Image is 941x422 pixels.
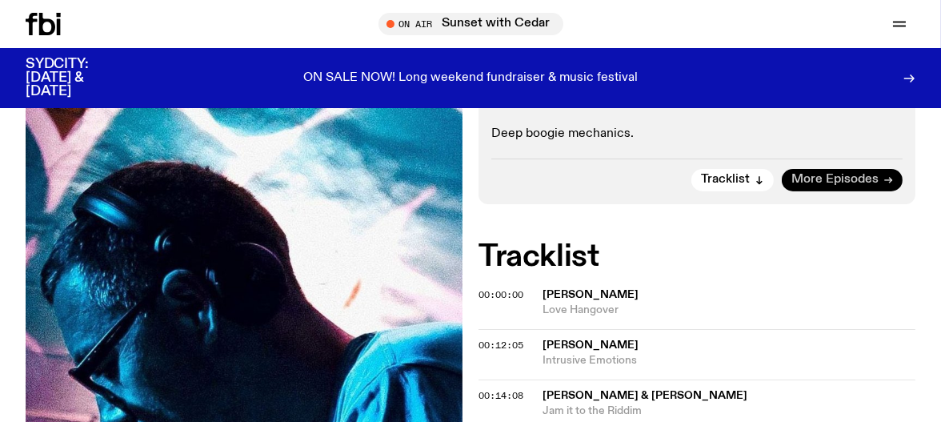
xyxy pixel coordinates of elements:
[543,289,639,300] span: [PERSON_NAME]
[378,13,563,35] button: On AirSunset with Cedar
[701,174,750,186] span: Tracklist
[543,353,915,368] span: Intrusive Emotions
[543,340,639,351] span: [PERSON_NAME]
[479,243,915,271] h2: Tracklist
[791,174,879,186] span: More Episodes
[303,71,638,86] p: ON SALE NOW! Long weekend fundraiser & music festival
[479,291,523,299] button: 00:00:00
[479,392,523,400] button: 00:14:08
[782,169,903,191] a: More Episodes
[543,303,915,318] span: Love Hangover
[491,127,903,142] p: Deep boogie mechanics.
[691,169,774,191] button: Tracklist
[479,288,523,301] span: 00:00:00
[543,404,915,419] span: Jam it to the Riddim
[26,58,128,98] h3: SYDCITY: [DATE] & [DATE]
[479,341,523,350] button: 00:12:05
[479,389,523,402] span: 00:14:08
[543,390,747,401] span: [PERSON_NAME] & [PERSON_NAME]
[479,339,523,352] span: 00:12:05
